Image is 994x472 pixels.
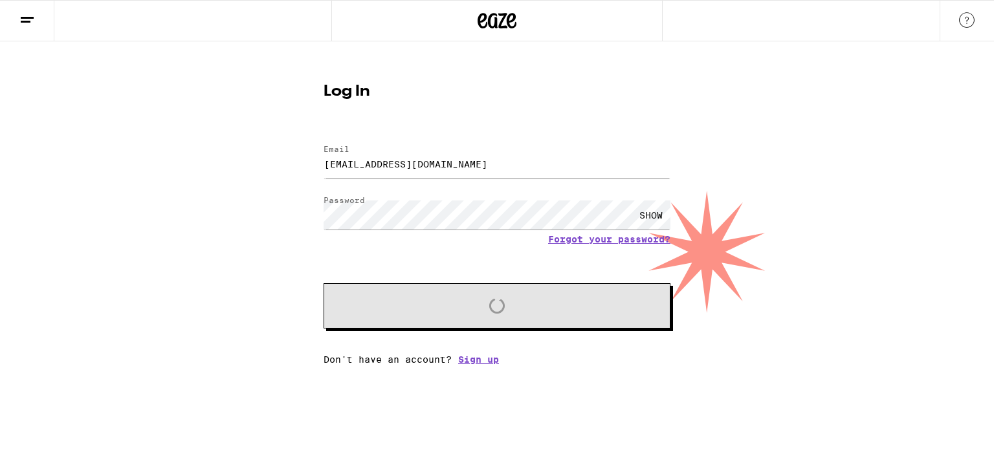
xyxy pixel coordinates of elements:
[458,354,499,365] a: Sign up
[324,354,670,365] div: Don't have an account?
[324,84,670,100] h1: Log In
[324,196,365,204] label: Password
[548,234,670,244] a: Forgot your password?
[632,200,670,230] div: SHOW
[324,145,349,153] label: Email
[324,149,670,178] input: Email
